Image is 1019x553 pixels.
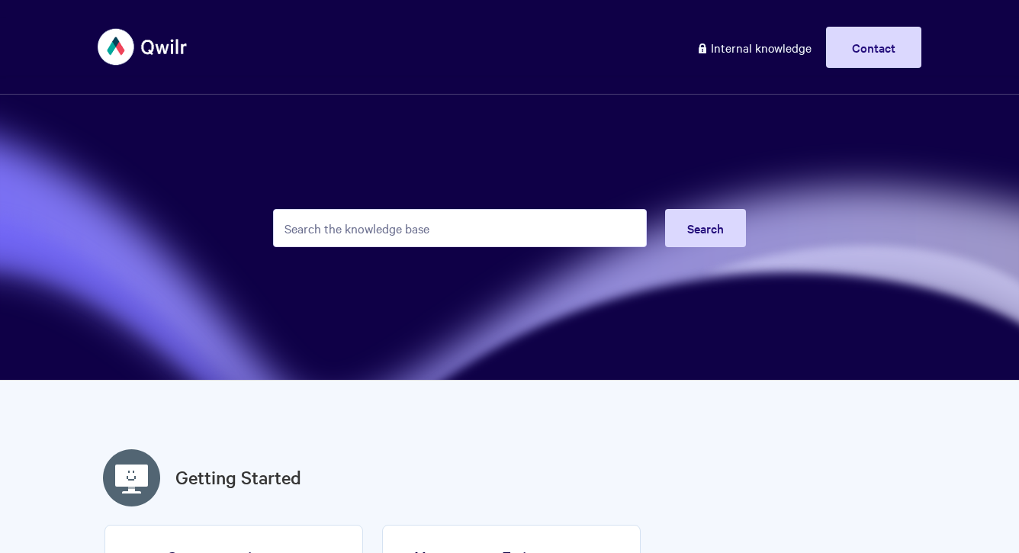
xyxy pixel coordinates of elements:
img: Qwilr Help Center [98,18,188,76]
a: Getting Started [175,464,301,491]
span: Search [687,220,724,236]
a: Contact [826,27,921,68]
a: Internal knowledge [685,27,823,68]
button: Search [665,209,746,247]
input: Search the knowledge base [273,209,647,247]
